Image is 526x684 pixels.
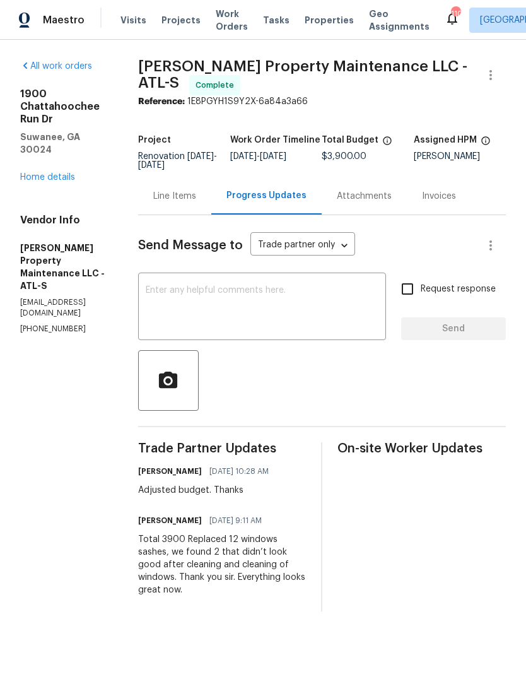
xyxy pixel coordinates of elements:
span: The total cost of line items that have been proposed by Opendoor. This sum includes line items th... [382,136,392,152]
div: Total 3900 Replaced 12 windows sashes, we found 2 that didn’t look good after cleaning and cleani... [138,533,307,596]
h5: [PERSON_NAME] Property Maintenance LLC - ATL-S [20,242,108,292]
div: Trade partner only [250,235,355,256]
span: [DATE] 10:28 AM [209,465,269,478]
span: $3,900.00 [322,152,366,161]
a: All work orders [20,62,92,71]
span: Send Message to [138,239,243,252]
div: 1E8PGYH1S9Y2X-6a84a3a66 [138,95,506,108]
h6: [PERSON_NAME] [138,465,202,478]
span: [DATE] [138,161,165,170]
h5: Suwanee, GA 30024 [20,131,108,156]
h5: Total Budget [322,136,378,144]
span: [DATE] [230,152,257,161]
p: [EMAIL_ADDRESS][DOMAIN_NAME] [20,297,108,319]
span: [DATE] [260,152,286,161]
span: [DATE] [187,152,214,161]
span: Tasks [263,16,289,25]
span: [DATE] 9:11 AM [209,514,262,527]
span: Renovation [138,152,217,170]
span: Properties [305,14,354,27]
span: - [230,152,286,161]
span: The hpm assigned to this work order. [481,136,491,152]
b: Reference: [138,97,185,106]
div: Line Items [153,190,196,203]
h5: Assigned HPM [414,136,477,144]
div: 110 [451,8,460,20]
span: Complete [196,79,239,91]
a: Home details [20,173,75,182]
div: [PERSON_NAME] [414,152,506,161]
h2: 1900 Chattahoochee Run Dr [20,88,108,126]
span: Maestro [43,14,85,27]
span: [PERSON_NAME] Property Maintenance LLC - ATL-S [138,59,467,90]
span: Trade Partner Updates [138,442,307,455]
div: Attachments [337,190,392,203]
span: On-site Worker Updates [337,442,506,455]
p: [PHONE_NUMBER] [20,324,108,334]
span: Visits [120,14,146,27]
h5: Project [138,136,171,144]
span: Work Orders [216,8,248,33]
span: Request response [421,283,496,296]
div: Progress Updates [226,189,307,202]
h4: Vendor Info [20,214,108,227]
h6: [PERSON_NAME] [138,514,202,527]
span: Geo Assignments [369,8,430,33]
div: Adjusted budget. Thanks [138,484,276,497]
div: Invoices [422,190,456,203]
span: Projects [161,14,201,27]
h5: Work Order Timeline [230,136,320,144]
span: - [138,152,217,170]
